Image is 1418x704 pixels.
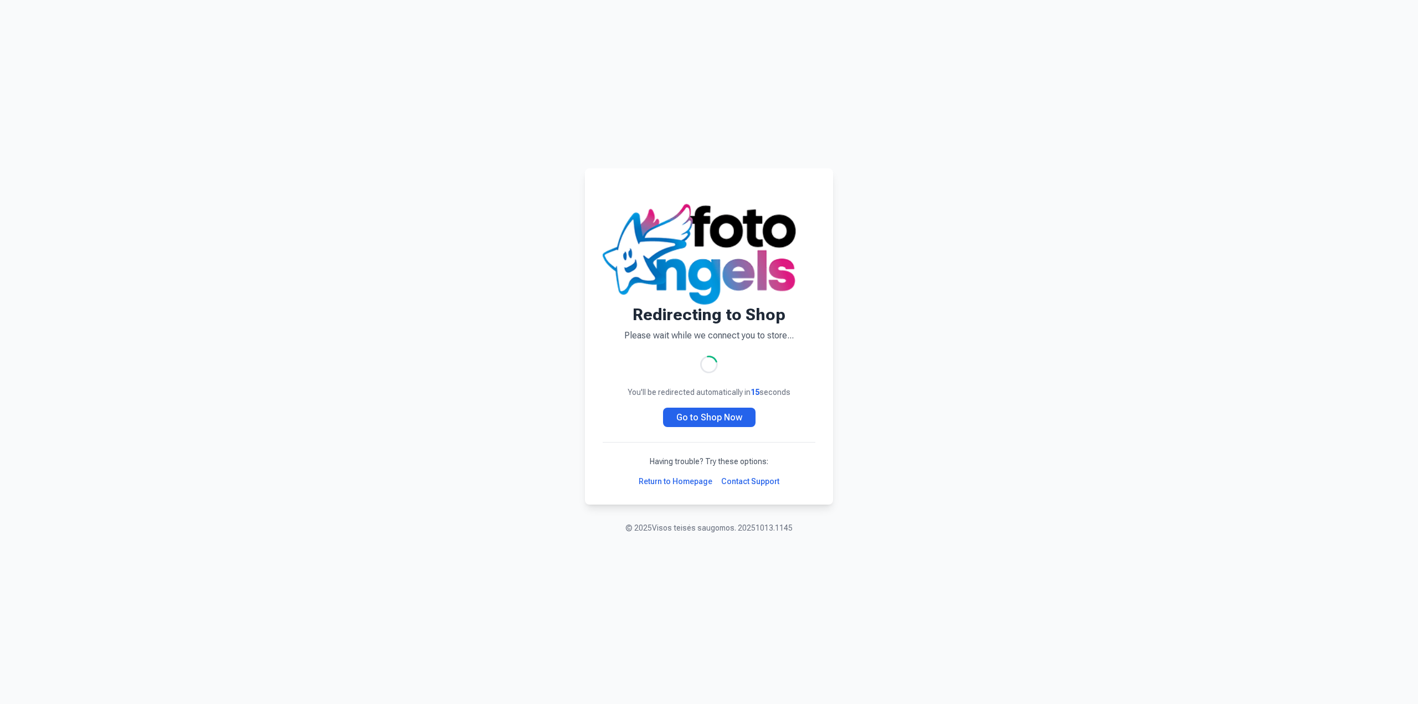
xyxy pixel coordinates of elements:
[625,522,793,533] p: © 2025 Visos teisės saugomos. 20251013.1145
[603,305,815,325] h1: Redirecting to Shop
[751,388,759,397] span: 15
[639,476,712,487] a: Return to Homepage
[721,476,779,487] a: Contact Support
[663,408,756,427] a: Go to Shop Now
[603,456,815,467] p: Having trouble? Try these options:
[603,329,815,342] p: Please wait while we connect you to store...
[603,387,815,398] p: You'll be redirected automatically in seconds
